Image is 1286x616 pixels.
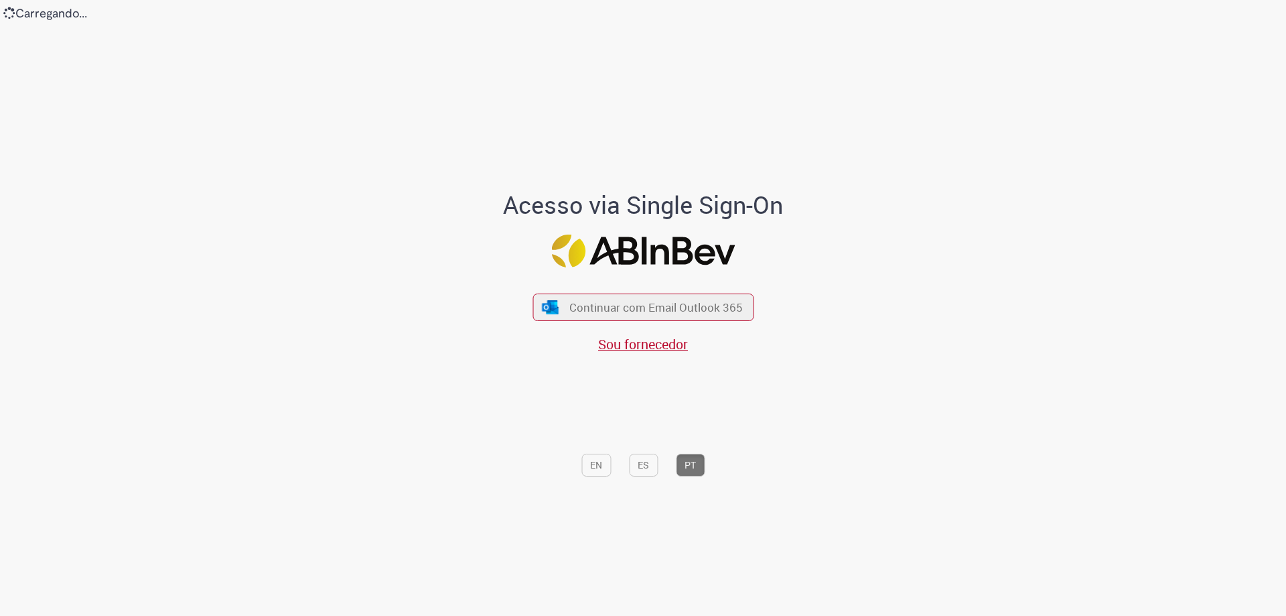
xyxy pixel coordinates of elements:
img: Logo ABInBev [551,235,735,267]
button: ES [629,454,658,477]
h1: Acesso via Single Sign-On [457,192,829,219]
span: Continuar com Email Outlook 365 [569,300,743,315]
a: Sou fornecedor [598,335,688,353]
img: ícone Azure/Microsoft 360 [541,300,560,314]
button: PT [676,454,705,477]
button: EN [581,454,611,477]
button: ícone Azure/Microsoft 360 Continuar com Email Outlook 365 [532,294,754,321]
